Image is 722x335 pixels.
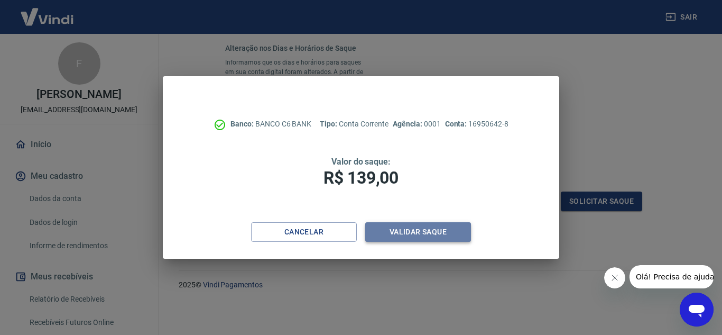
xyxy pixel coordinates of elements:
[331,157,391,167] span: Valor do saque:
[365,222,471,242] button: Validar saque
[230,119,311,130] p: BANCO C6 BANK
[230,120,255,128] span: Banco:
[393,120,424,128] span: Agência:
[251,222,357,242] button: Cancelar
[393,119,440,130] p: 0001
[445,120,469,128] span: Conta:
[630,265,714,288] iframe: Mensagem da empresa
[604,267,625,288] iframe: Fechar mensagem
[680,293,714,327] iframe: Botão para abrir a janela de mensagens
[6,7,89,16] span: Olá! Precisa de ajuda?
[445,119,508,130] p: 16950642-8
[323,168,399,188] span: R$ 139,00
[320,120,339,128] span: Tipo:
[320,119,388,130] p: Conta Corrente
